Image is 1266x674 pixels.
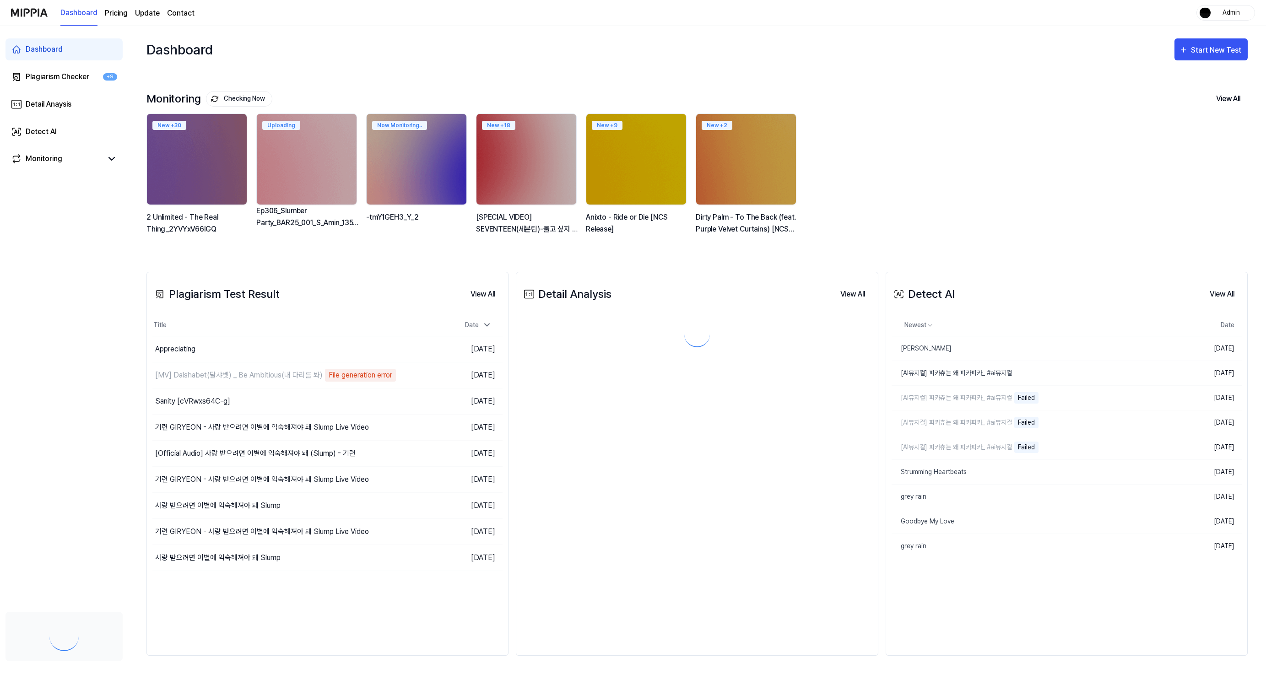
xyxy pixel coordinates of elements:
div: +9 [103,73,117,81]
div: 사랑 받으려면 이별에 익숙해져야 돼 Slump [155,500,281,511]
img: backgroundIamge [586,114,686,205]
td: [DATE] [415,493,503,519]
div: New + 30 [152,121,186,130]
td: [DATE] [415,415,503,441]
div: [AI뮤지컬] 피카츄는 왜 피카피카_ #ai뮤지컬 [892,442,1012,452]
th: Title [152,314,415,336]
div: 기련 GIRYEON - 사랑 받으려면 이별에 익숙해져야 돼 Slump Live Video [155,422,369,433]
td: [DATE] [415,336,503,362]
td: [DATE] [1189,509,1242,534]
a: [AI뮤지컬] 피카츄는 왜 피카피카_ #ai뮤지컬Failed [892,435,1189,459]
img: backgroundIamge [696,114,796,205]
div: [SPECIAL VIDEO] SEVENTEEN(세븐틴)-울고 싶지 않아(Don't Wanna Cry) Part Switch ver. [476,211,579,235]
div: Detail Analysis [522,286,611,302]
td: [DATE] [415,362,503,388]
div: grey rain [892,492,926,501]
div: Dirty Palm - To The Back (feat. Purple Velvet Curtains) [NCS Release] [696,211,798,235]
div: Monitoring [146,91,272,107]
div: [MV] Dalshabet(달샤벳) _ Be Ambitious(내 다리를 봐) [155,370,323,381]
td: [DATE] [1189,361,1242,386]
div: [PERSON_NAME] [892,344,952,353]
div: 기련 GIRYEON - 사랑 받으려면 이별에 익숙해져야 돼 Slump Live Video [155,526,369,537]
td: [DATE] [415,519,503,545]
div: Now Monitoring.. [372,121,427,130]
button: View All [1202,285,1242,303]
td: [DATE] [1189,386,1242,410]
div: Sanity [cVRwxs64C-g] [155,396,230,407]
button: Pricing [105,8,128,19]
td: [DATE] [1189,460,1242,485]
button: View All [1209,89,1248,108]
button: profileAdmin [1196,5,1255,21]
th: Date [1189,314,1242,336]
img: backgroundIamge [476,114,576,205]
div: Admin [1213,7,1249,17]
div: -tmY1GEH3_Y_2 [366,211,469,235]
div: [AI뮤지컬] 피카츄는 왜 피카피카_ #ai뮤지컬 [892,418,1012,427]
td: [DATE] [1189,410,1242,435]
button: View All [833,285,872,303]
td: [DATE] [1189,534,1242,559]
div: grey rain [892,541,926,551]
a: Contact [167,8,195,19]
img: profile [1200,7,1211,18]
div: [Official Audio] 사랑 받으려면 이별에 익숙해져야 돼 (Slump) - 기련 [155,448,356,459]
a: [PERSON_NAME] [892,336,1189,361]
div: Anixto - Ride or Die [NCS Release] [586,211,688,235]
a: [AI뮤지컬] 피카츄는 왜 피카피카_ #ai뮤지컬Failed [892,386,1189,410]
td: [DATE] [1189,336,1242,361]
button: View All [463,285,503,303]
div: Monitoring [26,153,62,164]
div: Detect AI [892,286,955,302]
a: Dashboard [5,38,123,60]
a: [AI뮤지컬] 피카츄는 왜 피카피카_ #ai뮤지컬 [892,361,1189,385]
div: Failed [1014,392,1039,404]
img: backgroundIamge [367,114,466,205]
div: Goodbye My Love [892,517,954,526]
div: 사랑 받으려면 이별에 익숙해져야 돼 Slump [155,552,281,563]
div: Uploading [262,121,300,130]
a: Dashboard [60,0,97,26]
div: [AI뮤지컬] 피카츄는 왜 피카피카_ #ai뮤지컬 [892,368,1012,378]
div: File generation error [325,369,396,382]
div: New + 18 [482,121,515,130]
td: [DATE] [1189,435,1242,460]
div: Date [461,318,495,333]
div: Ep306_Slumber Party_BAR25_001_S_Amin_135_Ashley Fulton_V2 [256,205,359,228]
a: New +9backgroundIamgeAnixto - Ride or Die [NCS Release] [586,113,688,244]
td: [DATE] [415,388,503,415]
td: [DATE] [415,545,503,571]
a: Update [135,8,160,19]
div: Detect AI [26,126,57,137]
a: grey rain [892,485,1189,509]
div: New + 2 [702,121,732,130]
img: backgroundIamge [147,114,247,205]
a: New +18backgroundIamge[SPECIAL VIDEO] SEVENTEEN(세븐틴)-울고 싶지 않아(Don't Wanna Cry) Part Switch ver. [476,113,579,244]
div: Plagiarism Test Result [152,286,280,302]
div: [AI뮤지컬] 피카츄는 왜 피카피카_ #ai뮤지컬 [892,393,1012,403]
a: New +30backgroundIamge2 Unlimited - The Real Thing_2YVYxV66lGQ [146,113,249,244]
div: Failed [1014,442,1039,453]
button: Start New Test [1174,38,1248,60]
a: Detect AI [5,121,123,143]
a: New +2backgroundIamgeDirty Palm - To The Back (feat. Purple Velvet Curtains) [NCS Release] [696,113,798,244]
td: [DATE] [415,441,503,467]
img: monitoring Icon [211,95,218,102]
td: [DATE] [1189,485,1242,509]
td: [DATE] [415,467,503,493]
a: Monitoring [11,153,103,164]
div: Appreciating [155,344,195,355]
a: [AI뮤지컬] 피카츄는 왜 피카피카_ #ai뮤지컬Failed [892,410,1189,435]
button: Checking Now [206,91,272,107]
div: Dashboard [26,44,63,55]
div: New + 9 [592,121,622,130]
div: 기련 GIRYEON - 사랑 받으려면 이별에 익숙해져야 돼 Slump Live Video [155,474,369,485]
div: Strumming Heartbeats [892,467,967,477]
div: 2 Unlimited - The Real Thing_2YVYxV66lGQ [146,211,249,235]
div: Plagiarism Checker [26,71,89,82]
a: Goodbye My Love [892,509,1189,534]
a: Now Monitoring..backgroundIamge-tmY1GEH3_Y_2 [366,113,469,244]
